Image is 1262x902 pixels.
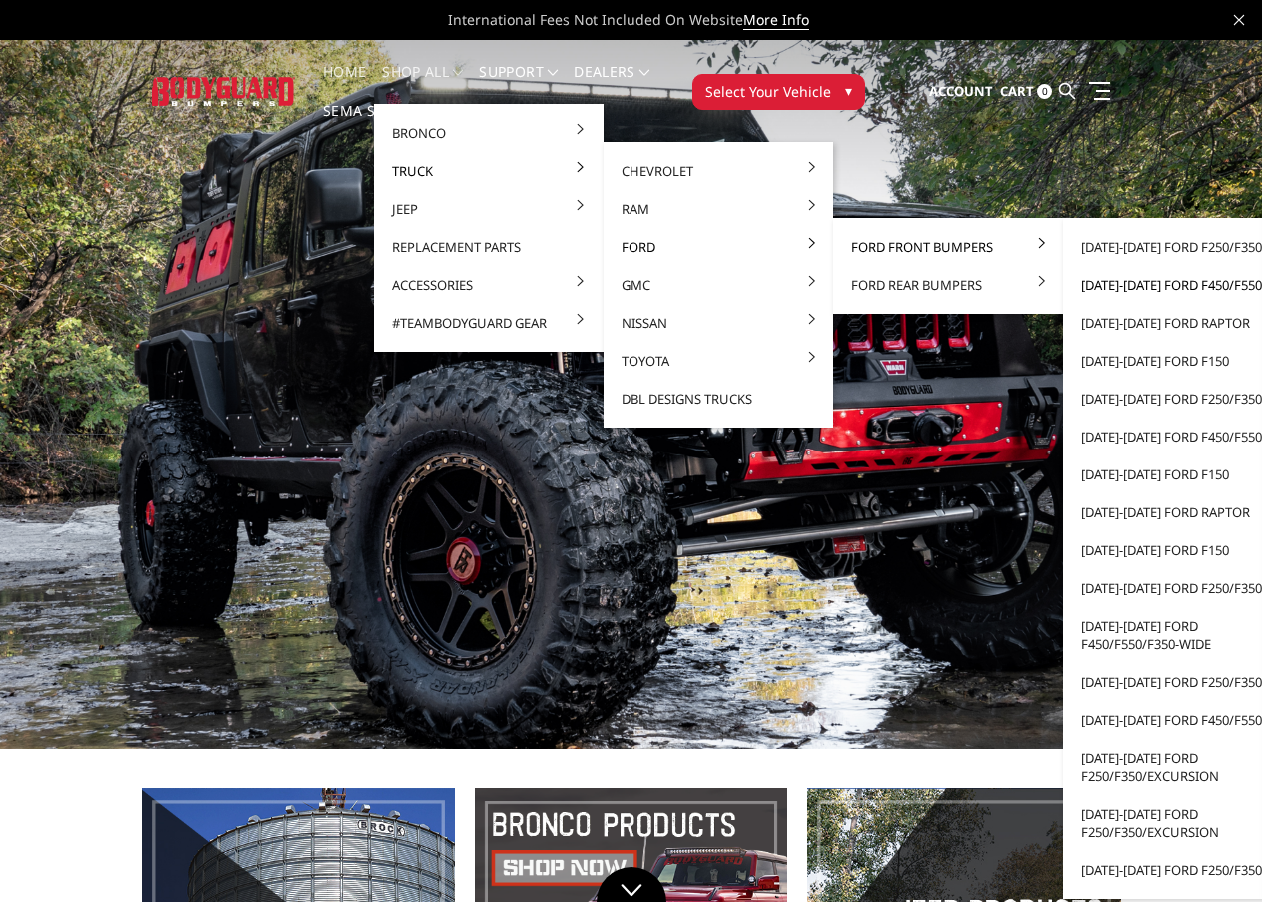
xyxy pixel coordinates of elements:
[1000,82,1034,100] span: Cart
[705,81,831,102] span: Select Your Vehicle
[743,10,809,30] a: More Info
[152,77,295,105] img: BODYGUARD BUMPERS
[382,228,596,266] a: Replacement Parts
[612,152,825,190] a: Chevrolet
[382,304,596,342] a: #TeamBodyguard Gear
[1037,84,1052,99] span: 0
[574,65,649,104] a: Dealers
[1000,65,1052,119] a: Cart 0
[929,65,993,119] a: Account
[323,65,366,104] a: Home
[692,74,865,110] button: Select Your Vehicle
[382,114,596,152] a: Bronco
[841,266,1055,304] a: Ford Rear Bumpers
[612,266,825,304] a: GMC
[479,65,558,104] a: Support
[841,228,1055,266] a: Ford Front Bumpers
[382,152,596,190] a: Truck
[929,82,993,100] span: Account
[382,266,596,304] a: Accessories
[323,104,410,143] a: SEMA Show
[382,65,463,104] a: shop all
[612,380,825,418] a: DBL Designs Trucks
[612,304,825,342] a: Nissan
[845,80,852,101] span: ▾
[382,190,596,228] a: Jeep
[612,228,825,266] a: Ford
[612,342,825,380] a: Toyota
[612,190,825,228] a: Ram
